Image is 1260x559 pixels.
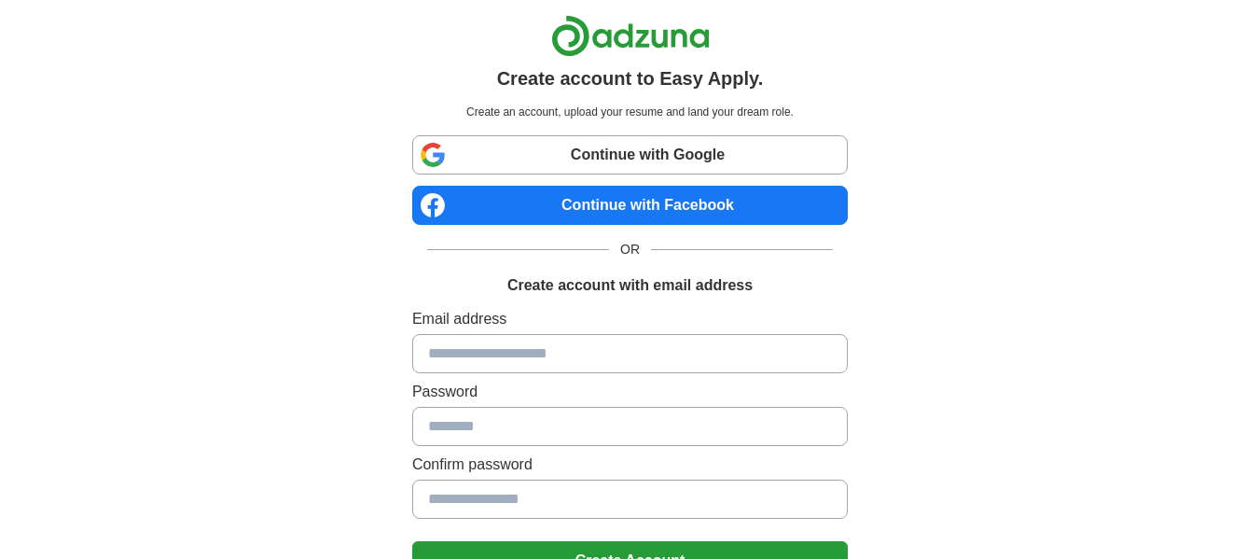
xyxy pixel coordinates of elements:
[416,104,844,120] p: Create an account, upload your resume and land your dream role.
[412,454,848,476] label: Confirm password
[412,135,848,175] a: Continue with Google
[551,15,710,57] img: Adzuna logo
[412,381,848,403] label: Password
[609,240,651,259] span: OR
[412,308,848,330] label: Email address
[497,64,764,92] h1: Create account to Easy Apply.
[412,186,848,225] a: Continue with Facebook
[507,274,753,297] h1: Create account with email address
